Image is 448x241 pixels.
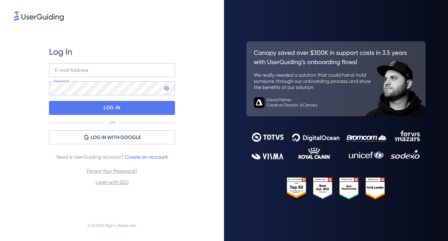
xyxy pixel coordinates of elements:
[91,133,141,142] span: LOG IN WITH GOOGLE
[56,153,168,161] span: Need a UserGuiding account?
[246,41,426,116] img: 26c0aa7c25a843aed4baddd2b5e0fa68.svg
[125,154,168,160] a: Create an account
[96,179,129,185] a: Login with SSO
[49,46,72,57] span: Log In
[252,131,420,159] img: 9302ce2ac39453076f5bc0f2f2ca889b.svg
[104,102,120,113] p: LOG IN
[287,177,385,200] img: 25303e33045975176eb484905ab012ff.svg
[109,120,115,125] p: OR
[49,63,175,77] input: example@company.com
[14,11,64,21] img: 8faab4ba6bc7696a72372aa768b0286c.svg
[87,168,138,174] a: Forgot Your Password?
[87,221,137,230] span: © 2025 All Rights Reserved.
